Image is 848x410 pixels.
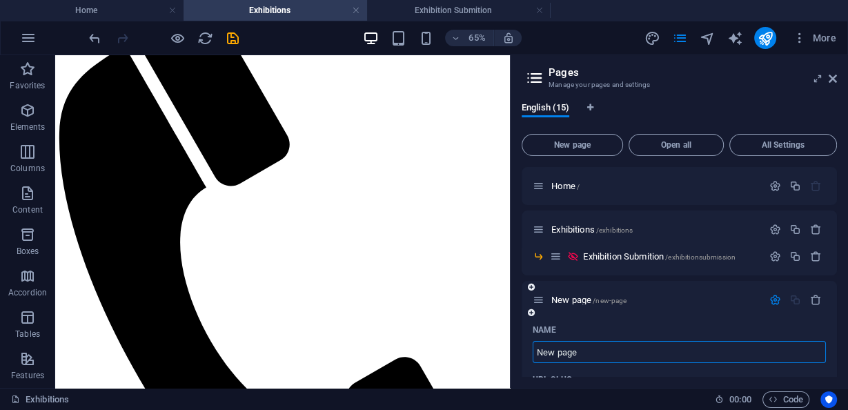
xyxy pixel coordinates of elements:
span: /new-page [593,297,627,304]
div: Exhibition Submition/exhibitionsubmission [579,252,762,261]
h6: 65% [466,30,488,46]
span: All Settings [736,141,831,149]
p: Elements [10,121,46,133]
button: pages [671,30,688,46]
p: Tables [15,329,40,340]
button: More [787,27,842,49]
p: Name [533,324,556,335]
div: Settings [769,294,781,306]
span: Exhibitions [551,224,633,235]
i: Publish [757,30,773,46]
button: Open all [629,134,724,156]
h3: Manage your pages and settings [549,79,809,91]
span: : [739,394,741,404]
span: /exhibitions [596,226,633,234]
h4: Exhibition Submition [367,3,551,18]
p: Accordion [8,287,47,298]
button: text_generator [727,30,743,46]
button: publish [754,27,776,49]
span: New page [528,141,617,149]
i: AI Writer [727,30,742,46]
span: Click to open page [551,181,580,191]
p: Columns [10,163,45,174]
button: Click here to leave preview mode and continue editing [169,30,186,46]
button: 65% [445,30,494,46]
label: Last part of the URL for this page [533,374,572,385]
button: All Settings [729,134,837,156]
i: Pages (Ctrl+Alt+S) [671,30,687,46]
div: Settings [769,180,781,192]
button: save [224,30,241,46]
span: English (15) [522,99,569,119]
span: Exhibition Submition [583,251,736,262]
div: Exhibitions/exhibitions [547,225,762,234]
button: undo [86,30,103,46]
a: Click to cancel selection. Double-click to open Pages [11,391,69,408]
div: Duplicate [789,180,801,192]
div: Remove [810,251,822,262]
i: Save (Ctrl+S) [225,30,241,46]
div: Duplicate [789,251,801,262]
div: Home/ [547,182,762,191]
p: Favorites [10,80,45,91]
i: Navigator [699,30,715,46]
button: navigator [699,30,716,46]
p: Boxes [17,246,39,257]
p: Content [12,204,43,215]
button: Code [762,391,809,408]
span: / [577,183,580,191]
span: Code [769,391,803,408]
span: More [793,31,836,45]
h4: Exhibitions [184,3,367,18]
span: /exhibitionsubmission [665,253,736,261]
div: The startpage cannot be deleted [810,180,822,192]
i: Design (Ctrl+Alt+Y) [644,30,660,46]
button: New page [522,134,623,156]
div: Remove [810,294,822,306]
span: Open all [635,141,718,149]
h6: Session time [715,391,751,408]
button: Usercentrics [820,391,837,408]
div: Settings [769,251,781,262]
i: Reload page [197,30,213,46]
i: On resize automatically adjust zoom level to fit chosen device. [502,32,514,44]
p: Features [11,370,44,381]
button: design [644,30,660,46]
p: URL SLUG [533,374,572,385]
i: Undo: Change pages (Ctrl+Z) [87,30,103,46]
span: 00 00 [729,391,751,408]
div: New page/new-page [547,295,762,304]
h2: Pages [549,66,837,79]
div: Language Tabs [522,102,837,128]
button: reload [197,30,213,46]
span: New page [551,295,627,305]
